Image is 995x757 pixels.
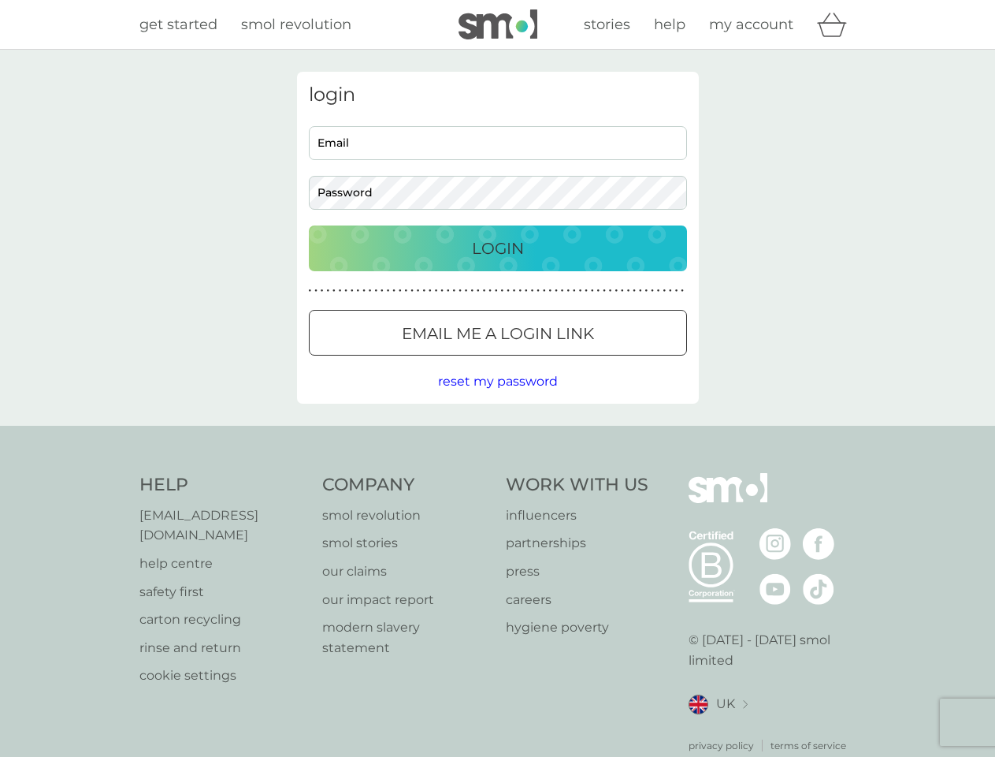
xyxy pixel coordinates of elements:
[405,287,408,295] p: ●
[506,590,648,610] a: careers
[759,528,791,560] img: visit the smol Instagram page
[633,287,636,295] p: ●
[438,374,558,389] span: reset my password
[139,610,307,630] a: carton recycling
[573,287,576,295] p: ●
[689,630,856,670] p: © [DATE] - [DATE] smol limited
[770,738,846,753] a: terms of service
[139,13,217,36] a: get started
[566,287,570,295] p: ●
[332,287,336,295] p: ●
[438,371,558,392] button: reset my password
[561,287,564,295] p: ●
[549,287,552,295] p: ●
[495,287,498,295] p: ●
[322,473,490,498] h4: Company
[817,9,856,40] div: basket
[429,287,432,295] p: ●
[689,738,754,753] a: privacy policy
[543,287,546,295] p: ●
[321,287,324,295] p: ●
[139,666,307,686] a: cookie settings
[435,287,438,295] p: ●
[651,287,654,295] p: ●
[506,617,648,638] a: hygiene poverty
[506,533,648,554] p: partnerships
[609,287,612,295] p: ●
[440,287,444,295] p: ●
[465,287,468,295] p: ●
[326,287,329,295] p: ●
[241,13,351,36] a: smol revolution
[139,16,217,33] span: get started
[139,554,307,574] a: help centre
[803,573,834,605] img: visit the smol Tiktok page
[399,287,402,295] p: ●
[584,13,630,36] a: stories
[344,287,347,295] p: ●
[585,287,588,295] p: ●
[709,16,793,33] span: my account
[507,287,510,295] p: ●
[506,505,648,526] a: influencers
[410,287,414,295] p: ●
[241,16,351,33] span: smol revolution
[139,582,307,602] p: safety first
[381,287,384,295] p: ●
[322,533,490,554] p: smol stories
[447,287,450,295] p: ●
[322,505,490,526] a: smol revolution
[654,13,685,36] a: help
[681,287,684,295] p: ●
[513,287,516,295] p: ●
[743,700,748,709] img: select a new location
[603,287,606,295] p: ●
[579,287,582,295] p: ●
[339,287,342,295] p: ●
[597,287,600,295] p: ●
[374,287,377,295] p: ●
[422,287,425,295] p: ●
[689,695,708,714] img: UK flag
[506,561,648,582] a: press
[453,287,456,295] p: ●
[351,287,354,295] p: ●
[322,590,490,610] p: our impact report
[309,310,687,356] button: Email me a login link
[488,287,492,295] p: ●
[803,528,834,560] img: visit the smol Facebook page
[621,287,624,295] p: ●
[402,321,594,346] p: Email me a login link
[477,287,480,295] p: ●
[584,16,630,33] span: stories
[531,287,534,295] p: ●
[369,287,372,295] p: ●
[459,287,462,295] p: ●
[525,287,528,295] p: ●
[759,573,791,605] img: visit the smol Youtube page
[139,473,307,498] h4: Help
[669,287,672,295] p: ●
[139,505,307,546] a: [EMAIL_ADDRESS][DOMAIN_NAME]
[614,287,618,295] p: ●
[322,617,490,658] a: modern slavery statement
[536,287,540,295] p: ●
[387,287,390,295] p: ●
[506,473,648,498] h4: Work With Us
[591,287,594,295] p: ●
[322,561,490,582] p: our claims
[657,287,660,295] p: ●
[357,287,360,295] p: ●
[675,287,678,295] p: ●
[716,694,735,714] span: UK
[362,287,366,295] p: ●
